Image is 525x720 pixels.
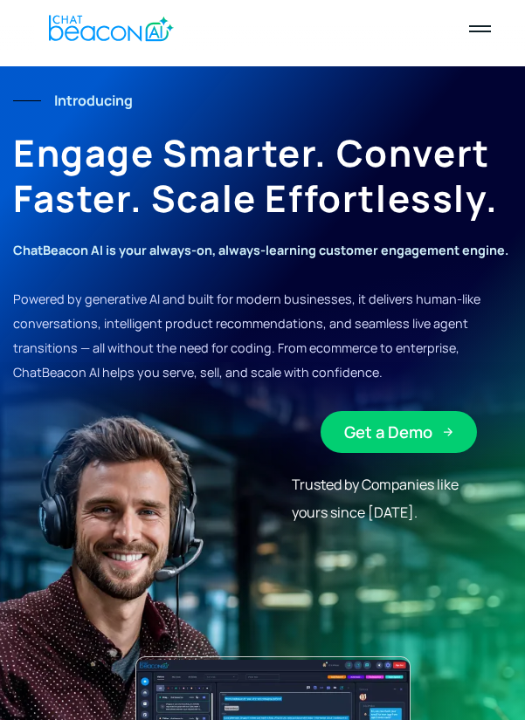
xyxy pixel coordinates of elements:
[13,238,512,385] p: Powered by generative AI and built for modern businesses, it delivers human-like conversations, i...
[13,127,498,223] strong: Engage Smarter. Convert Faster. Scale Effortlessly.
[54,91,133,110] strong: Introducing
[443,427,453,437] img: Arrow
[13,242,508,258] strong: ChatBeacon AI is your always-on, always-learning customer engagement engine.
[13,100,41,101] img: Line
[344,421,432,443] div: Get a Demo
[292,470,477,526] div: Trusted by Companies like yours since [DATE].
[321,411,477,453] a: Get a Demo
[34,7,183,50] a: home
